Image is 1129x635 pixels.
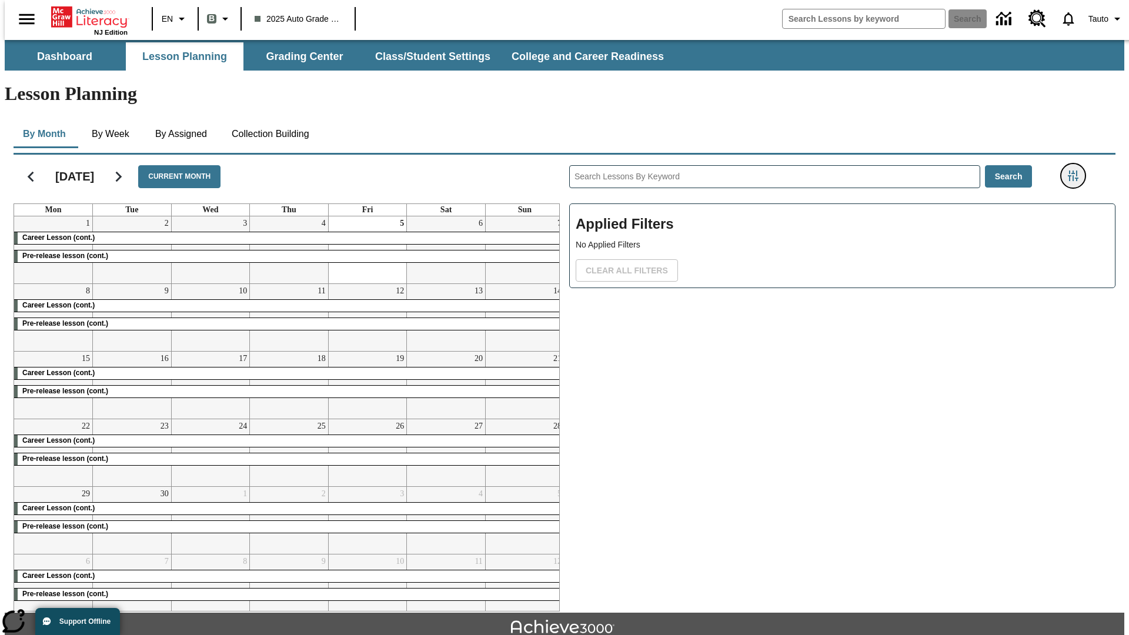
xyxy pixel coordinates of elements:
button: Previous [16,162,46,192]
button: Boost Class color is gray green. Change class color [202,8,237,29]
a: September 4, 2025 [319,216,328,230]
a: September 14, 2025 [551,284,564,298]
td: September 5, 2025 [328,216,407,284]
td: September 27, 2025 [407,419,486,487]
button: Open side menu [9,2,44,36]
span: NJ Edition [94,29,128,36]
a: September 27, 2025 [472,419,485,433]
div: Career Lesson (cont.) [14,367,564,379]
a: September 6, 2025 [476,216,485,230]
td: September 4, 2025 [250,216,329,284]
td: October 6, 2025 [14,554,93,622]
a: October 7, 2025 [162,554,171,569]
div: Pre-release lesson (cont.) [14,386,564,397]
div: SubNavbar [5,40,1124,71]
a: October 4, 2025 [476,487,485,501]
a: October 11, 2025 [472,554,485,569]
td: October 5, 2025 [485,487,564,554]
span: Tauto [1088,13,1108,25]
a: September 24, 2025 [236,419,249,433]
td: October 12, 2025 [485,554,564,622]
a: October 8, 2025 [241,554,249,569]
div: Applied Filters [569,203,1115,288]
input: Search Lessons By Keyword [570,166,980,188]
span: Career Lesson (cont.) [22,571,95,580]
button: Current Month [138,165,221,188]
a: Friday [360,204,376,216]
td: September 23, 2025 [93,419,172,487]
td: September 28, 2025 [485,419,564,487]
a: September 20, 2025 [472,352,485,366]
button: Language: EN, Select a language [156,8,194,29]
div: Search [560,150,1115,611]
div: Pre-release lesson (cont.) [14,318,564,330]
a: September 8, 2025 [83,284,92,298]
span: Career Lesson (cont.) [22,369,95,377]
button: Grading Center [246,42,363,71]
button: Support Offline [35,608,120,635]
a: October 10, 2025 [393,554,406,569]
div: Pre-release lesson (cont.) [14,521,564,533]
button: Next [103,162,133,192]
a: Thursday [279,204,299,216]
div: Career Lesson (cont.) [14,570,564,582]
a: Tuesday [123,204,141,216]
button: Lesson Planning [126,42,243,71]
td: September 29, 2025 [14,487,93,554]
input: search field [783,9,945,28]
button: By Assigned [146,120,216,148]
td: September 12, 2025 [328,284,407,352]
a: Saturday [438,204,454,216]
span: Career Lesson (cont.) [22,436,95,444]
a: Sunday [516,204,534,216]
a: October 5, 2025 [555,487,564,501]
td: September 10, 2025 [171,284,250,352]
a: September 30, 2025 [158,487,171,501]
span: Career Lesson (cont.) [22,233,95,242]
td: September 26, 2025 [328,419,407,487]
span: Pre-release lesson (cont.) [22,590,108,598]
td: October 9, 2025 [250,554,329,622]
div: Career Lesson (cont.) [14,232,564,244]
button: Search [985,165,1033,188]
button: College and Career Readiness [502,42,673,71]
a: September 13, 2025 [472,284,485,298]
td: September 22, 2025 [14,419,93,487]
a: September 1, 2025 [83,216,92,230]
button: Dashboard [6,42,123,71]
a: September 26, 2025 [393,419,406,433]
button: Profile/Settings [1084,8,1129,29]
a: Notifications [1053,4,1084,34]
td: September 7, 2025 [485,216,564,284]
a: September 10, 2025 [236,284,249,298]
span: Pre-release lesson (cont.) [22,319,108,327]
a: Monday [43,204,64,216]
a: September 21, 2025 [551,352,564,366]
a: October 1, 2025 [241,487,249,501]
a: September 25, 2025 [315,419,328,433]
td: September 6, 2025 [407,216,486,284]
div: Calendar [4,150,560,611]
a: October 12, 2025 [551,554,564,569]
button: By Week [81,120,140,148]
td: September 17, 2025 [171,352,250,419]
div: SubNavbar [5,42,674,71]
td: September 19, 2025 [328,352,407,419]
button: Filters Side menu [1061,164,1085,188]
td: September 18, 2025 [250,352,329,419]
a: September 15, 2025 [79,352,92,366]
div: Home [51,4,128,36]
td: September 13, 2025 [407,284,486,352]
h2: [DATE] [55,169,94,183]
td: October 1, 2025 [171,487,250,554]
td: September 21, 2025 [485,352,564,419]
td: September 16, 2025 [93,352,172,419]
td: October 8, 2025 [171,554,250,622]
span: B [209,11,215,26]
a: September 2, 2025 [162,216,171,230]
span: Pre-release lesson (cont.) [22,252,108,260]
a: October 3, 2025 [398,487,406,501]
td: September 8, 2025 [14,284,93,352]
td: October 11, 2025 [407,554,486,622]
span: Pre-release lesson (cont.) [22,454,108,463]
